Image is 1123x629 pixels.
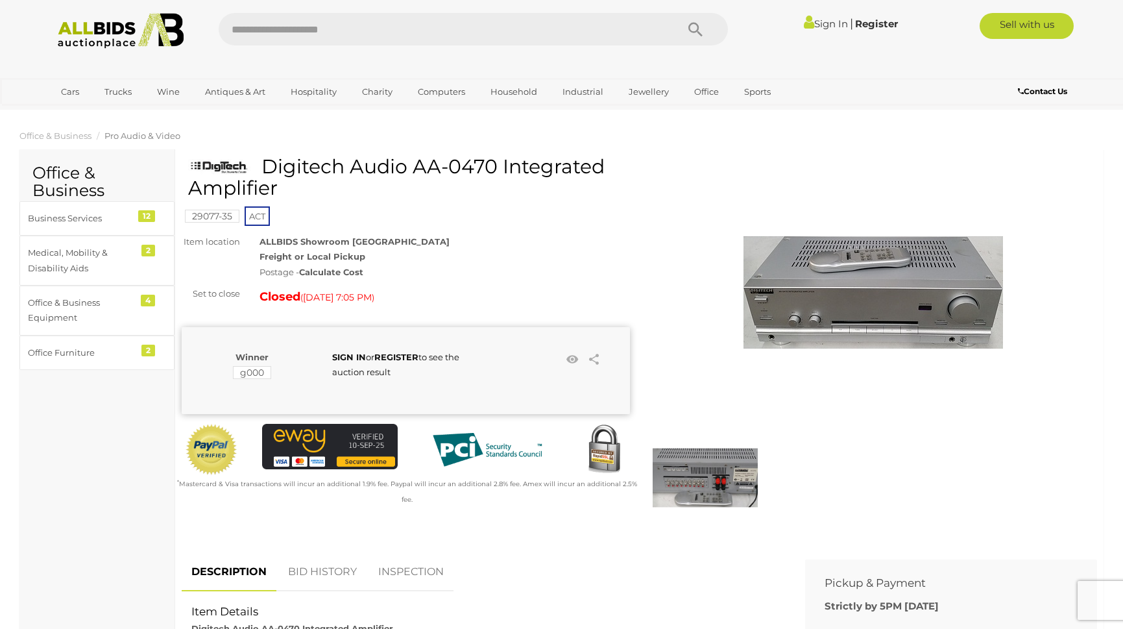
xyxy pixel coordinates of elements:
a: Cars [53,81,88,103]
img: Digitech Audio AA-0470 Integrated Amplifier [653,425,758,531]
img: Digitech Audio AA-0470 Integrated Amplifier [743,162,1003,422]
mark: g000 [233,366,271,379]
a: Sports [736,81,779,103]
div: 2 [141,345,155,356]
div: Medical, Mobility & Disability Aids [28,245,135,276]
div: Item location [172,234,250,249]
b: Winner [235,352,269,362]
div: Office & Business Equipment [28,295,135,326]
h1: Digitech Audio AA-0470 Integrated Amplifier [188,156,627,199]
small: Mastercard & Visa transactions will incur an additional 1.9% fee. Paypal will incur an additional... [177,480,637,503]
img: Secured by Rapid SSL [578,424,630,476]
a: 29077-35 [185,211,239,221]
strong: Closed [260,290,300,304]
span: or to see the auction result [332,352,459,377]
a: Sell with us [980,13,1074,39]
div: Office Furniture [28,345,135,360]
div: Set to close [172,286,250,301]
div: 2 [141,245,155,256]
div: Business Services [28,211,135,226]
a: REGISTER [374,352,418,362]
a: Industrial [554,81,612,103]
h2: Item Details [191,606,776,618]
div: Postage - [260,265,629,280]
a: Charity [354,81,401,103]
a: Office Furniture 2 [19,336,175,370]
a: Sign In [804,18,848,30]
strong: Freight or Local Pickup [260,251,365,262]
a: Register [855,18,898,30]
b: Strictly by 5PM [DATE] [825,600,939,612]
strong: ALLBIDS Showroom [GEOGRAPHIC_DATA] [260,236,450,247]
span: | [850,16,853,31]
a: Trucks [96,81,140,103]
a: Office [686,81,727,103]
a: Computers [409,81,474,103]
a: Contact Us [1018,84,1070,99]
mark: 29077-35 [185,210,239,223]
h2: Office & Business [32,164,162,200]
a: Office & Business [19,130,91,141]
img: Official PayPal Seal [185,424,238,476]
a: [GEOGRAPHIC_DATA] [53,103,162,124]
span: [DATE] 7:05 PM [303,291,372,303]
a: Medical, Mobility & Disability Aids 2 [19,236,175,286]
img: Digitech Audio AA-0470 Integrated Amplifier [188,159,252,176]
a: Household [482,81,546,103]
button: Search [663,13,728,45]
a: Business Services 12 [19,201,175,236]
h2: Pickup & Payment [825,577,1058,589]
img: eWAY Payment Gateway [262,424,398,469]
div: 12 [138,210,155,222]
a: Pro Audio & Video [104,130,180,141]
a: BID HISTORY [278,553,367,591]
span: ( ) [300,292,374,302]
a: Antiques & Art [197,81,274,103]
a: Office & Business Equipment 4 [19,286,175,336]
span: ACT [245,206,270,226]
strong: Calculate Cost [299,267,363,277]
a: SIGN IN [332,352,366,362]
a: Jewellery [620,81,677,103]
a: INSPECTION [368,553,453,591]
a: Wine [149,81,188,103]
img: Allbids.com.au [51,13,191,49]
a: DESCRIPTION [182,553,276,591]
a: Hospitality [282,81,345,103]
div: 4 [141,295,155,306]
img: PCI DSS compliant [422,424,552,476]
b: Contact Us [1018,86,1067,96]
li: Watch this item [562,350,582,369]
